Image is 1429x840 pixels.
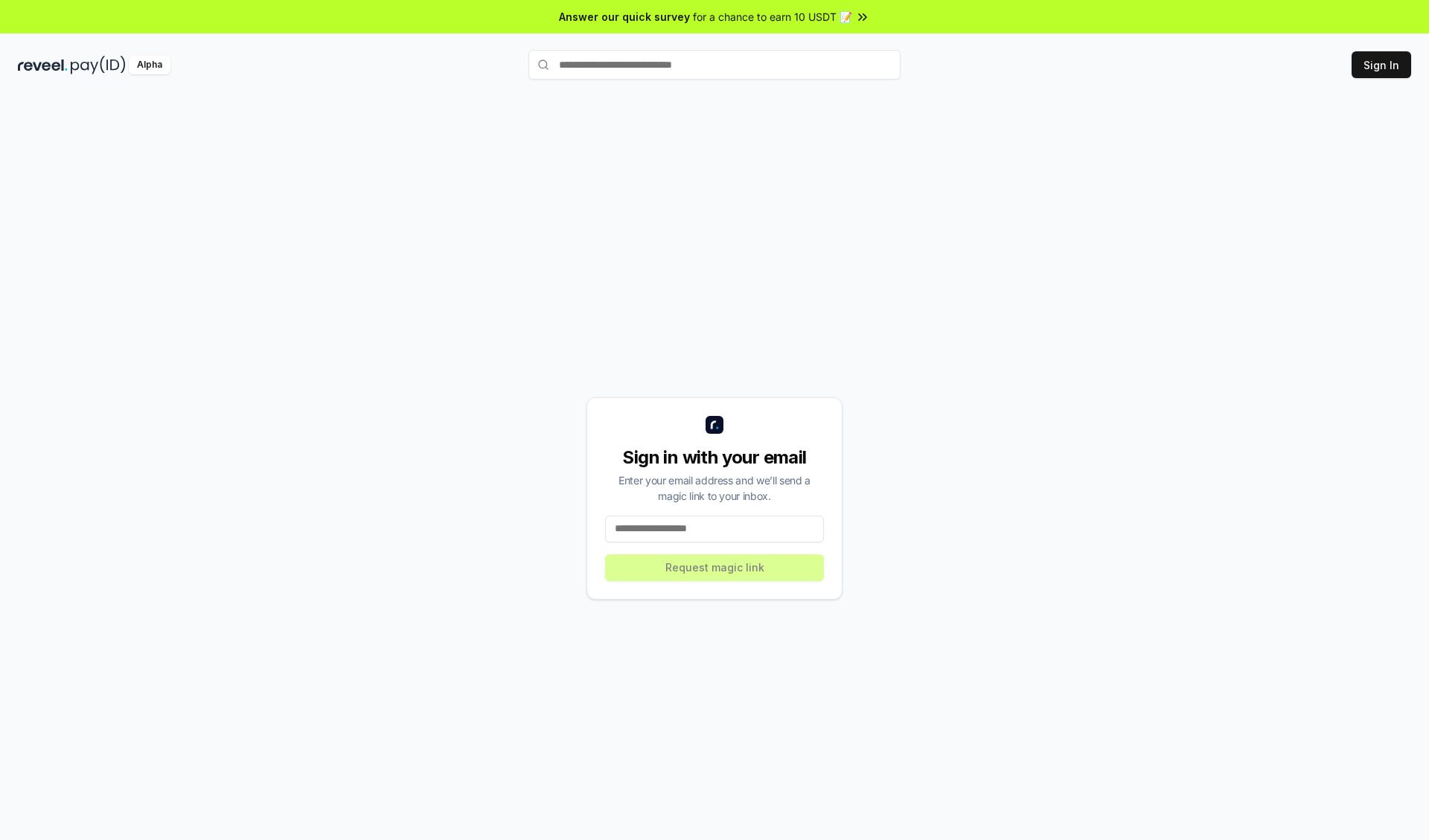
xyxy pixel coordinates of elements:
span: Answer our quick survey [559,9,690,25]
div: Alpha [129,56,170,74]
img: logo_small [706,416,723,434]
img: reveel_dark [18,56,68,74]
img: pay_id [71,56,126,74]
div: Sign in with your email [605,446,824,469]
div: Enter your email address and we’ll send a magic link to your inbox. [605,472,824,504]
span: for a chance to earn 10 USDT 📝 [693,9,852,25]
button: Sign In [1352,51,1411,78]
